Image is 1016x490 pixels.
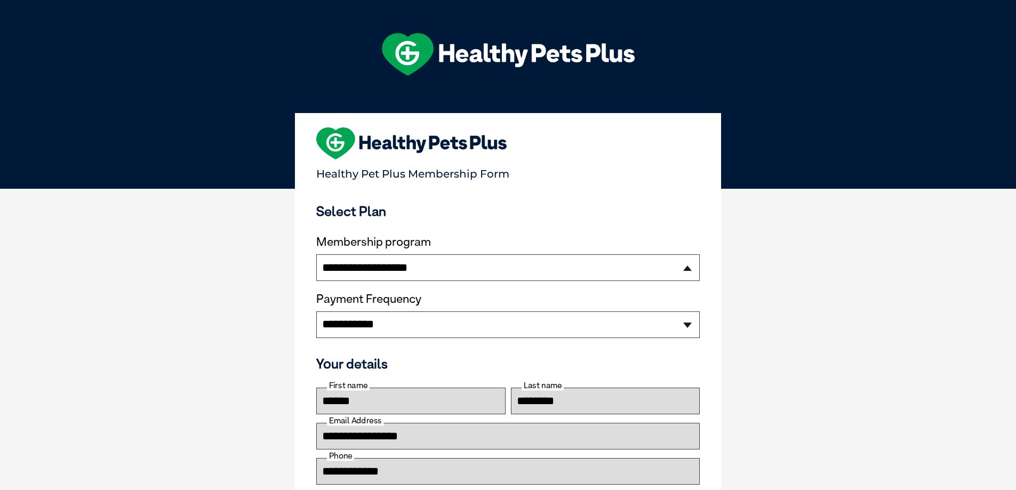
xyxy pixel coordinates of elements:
label: Membership program [316,235,700,249]
label: Phone [327,451,354,461]
img: hpp-logo-landscape-green-white.png [382,33,635,76]
label: First name [327,381,370,390]
p: Healthy Pet Plus Membership Form [316,163,700,180]
h3: Select Plan [316,203,700,219]
label: Last name [522,381,564,390]
label: Email Address [327,416,383,425]
label: Payment Frequency [316,292,421,306]
img: heart-shape-hpp-logo-large.png [316,127,507,159]
h3: Your details [316,356,700,372]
